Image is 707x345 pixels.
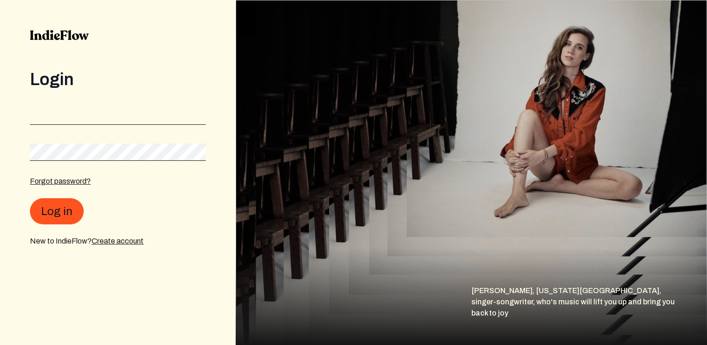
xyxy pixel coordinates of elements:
div: [PERSON_NAME], [US_STATE][GEOGRAPHIC_DATA], singer-songwriter, who's music will lift you up and b... [471,285,707,345]
a: Forgot password? [30,177,91,185]
button: Log in [30,198,84,224]
a: Create account [92,237,144,245]
div: Login [30,70,206,89]
div: New to IndieFlow? [30,236,206,247]
img: indieflow-logo-black.svg [30,30,89,40]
